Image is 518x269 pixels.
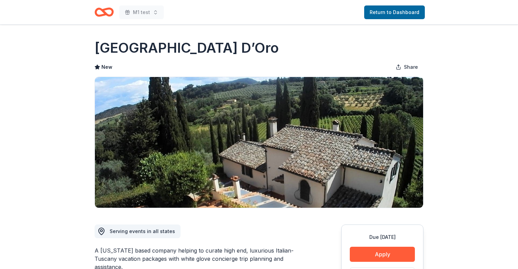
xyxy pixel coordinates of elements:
button: Share [390,60,423,74]
span: M1 test [133,8,150,16]
span: Serving events in all states [110,228,175,234]
a: Return to Dashboard [364,5,425,19]
button: Apply [350,247,415,262]
a: Home [95,4,114,20]
span: New [101,63,112,71]
img: Image for Villa Sogni D’Oro [95,77,423,208]
div: Due [DATE] [350,233,415,241]
h1: [GEOGRAPHIC_DATA] D’Oro [95,38,279,57]
span: Share [404,63,418,71]
button: M1 test [119,5,164,19]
